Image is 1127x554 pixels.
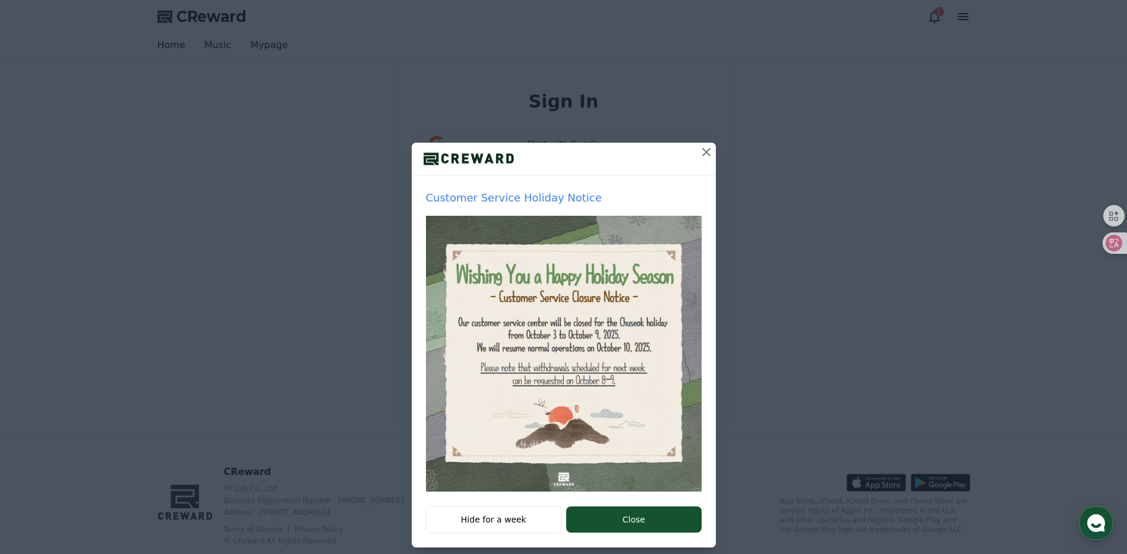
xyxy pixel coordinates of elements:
[426,216,702,492] img: popup thumbnail
[566,506,701,533] button: Close
[426,506,562,533] button: Hide for a week
[426,190,702,492] a: Customer Service Holiday Notice
[412,150,526,168] img: logo
[426,190,702,206] p: Customer Service Holiday Notice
